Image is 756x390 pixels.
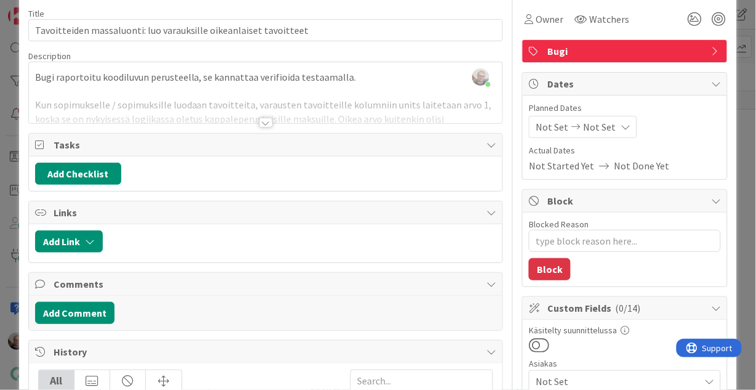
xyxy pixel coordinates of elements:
button: Add Comment [35,302,115,324]
span: Bugi [547,44,705,59]
div: Käsitelty suunnittelussa [529,326,721,335]
span: Links [54,205,481,220]
span: Not Done Yet [614,158,669,173]
input: type card name here... [28,19,504,41]
span: Watchers [589,12,629,26]
span: Not Started Yet [529,158,594,173]
span: History [54,344,481,359]
span: Not Set [536,374,699,389]
label: Blocked Reason [529,219,589,230]
button: Add Link [35,230,103,253]
button: Block [529,258,571,280]
span: ( 0/14 ) [615,302,640,314]
span: Support [26,2,56,17]
p: Bugi raportoitu koodiluvun perusteella, se kannattaa verifioida testaamalla. [35,70,497,84]
span: Dates [547,76,705,91]
span: Comments [54,277,481,291]
span: Block [547,193,705,208]
span: Actual Dates [529,144,721,157]
span: Description [28,51,71,62]
span: Planned Dates [529,102,721,115]
span: Owner [536,12,563,26]
span: Not Set [583,120,616,134]
span: Custom Fields [547,301,705,315]
div: Asiakas [529,359,721,368]
img: p6a4HZyo4Mr4c9ktn731l0qbKXGT4cnd.jpg [472,68,489,86]
span: Not Set [536,120,568,134]
label: Title [28,8,44,19]
span: Tasks [54,137,481,152]
button: Add Checklist [35,163,121,185]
